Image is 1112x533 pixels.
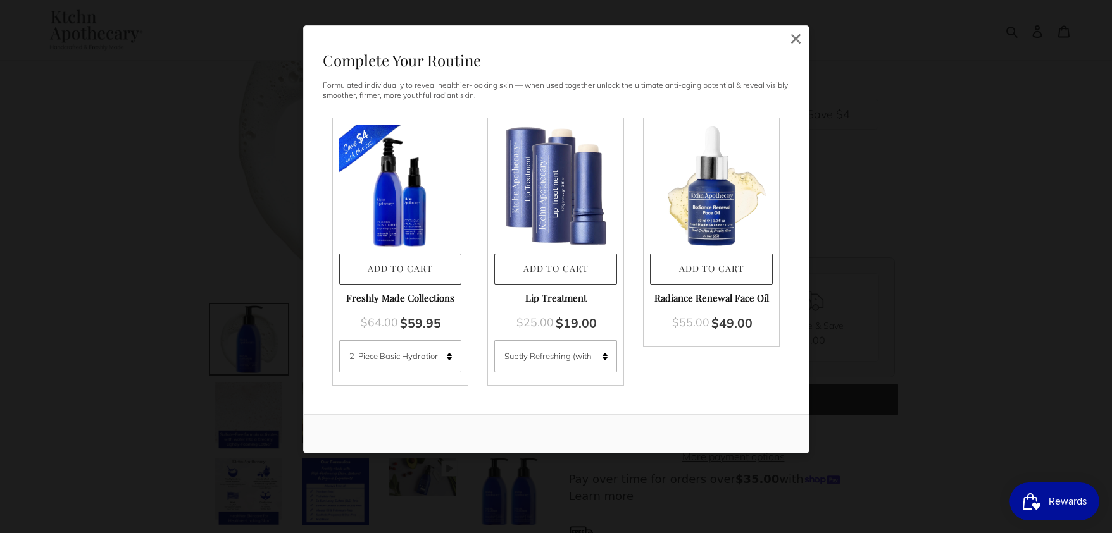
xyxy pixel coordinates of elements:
[525,291,587,305] div: Lip Treatment
[784,26,809,51] a: No Thank You
[339,254,462,285] button: Add to Cart
[711,315,753,331] span: $49.00
[323,75,790,105] p: Formulated individually to reveal healthier-looking skin — when used together unlock the ultimate...
[672,315,709,329] span: $55.00
[346,291,454,305] div: Freshly Made Collections
[494,125,617,247] img: Lip Treatment
[361,315,398,329] span: $64.00
[650,254,773,285] button: Add to Cart
[516,315,554,329] span: $25.00
[494,254,617,285] button: Add to Cart
[650,125,773,247] img: Radiance Renewal Face Oil
[400,315,441,331] span: $59.95
[1009,482,1099,520] iframe: Button to open loyalty program pop-up
[339,125,461,247] img: Freshly Made Collections
[556,315,597,331] span: $19.00
[654,291,769,305] div: Radiance Renewal Face Oil
[323,52,790,68] h1: Complete Your Routine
